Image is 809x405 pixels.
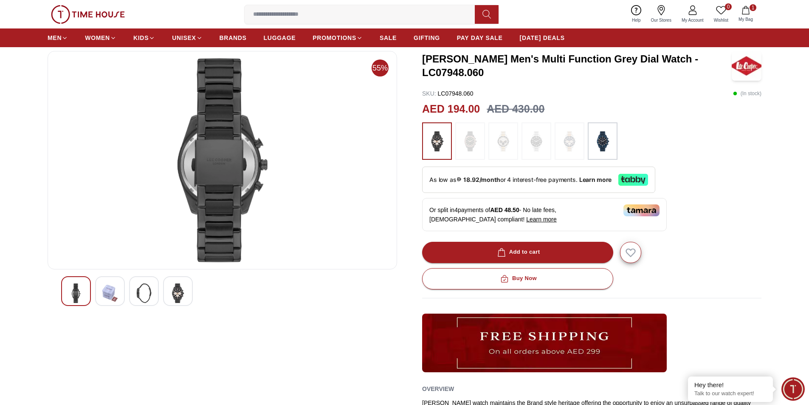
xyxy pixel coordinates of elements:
span: My Bag [735,16,756,23]
img: ... [422,314,667,372]
h3: [PERSON_NAME] Men's Multi Function Grey Dial Watch - LC07948.060 [422,52,732,79]
span: UNISEX [172,34,196,42]
span: 55% [372,59,389,76]
button: 1My Bag [733,4,758,24]
a: WOMEN [85,30,116,45]
a: LUGGAGE [264,30,296,45]
span: LUGGAGE [264,34,296,42]
img: Lee Cooper Men's Multi Function Grey Dial Watch - LC07948.060 [170,283,186,303]
span: KIDS [133,34,149,42]
img: ... [426,127,448,156]
div: Add to cart [496,247,540,257]
span: 1 [750,4,756,11]
div: Or split in 4 payments of - No late fees, [DEMOGRAPHIC_DATA] compliant! [422,198,667,231]
span: SKU : [422,90,436,97]
span: WOMEN [85,34,110,42]
img: Lee Cooper Men's Multi Function Grey Dial Watch - LC07948.060 [732,51,761,81]
img: Lee Cooper Men's Multi Function Grey Dial Watch - LC07948.060 [136,283,152,303]
h2: Overview [422,382,454,395]
p: Talk to our watch expert! [694,390,767,397]
span: SALE [380,34,397,42]
h3: AED 430.00 [487,101,544,117]
button: Buy Now [422,268,613,289]
img: ... [493,127,514,156]
span: Learn more [526,216,557,223]
img: ... [459,127,481,156]
span: PROMOTIONS [313,34,356,42]
img: Lee Cooper Men's Multi Function Grey Dial Watch - LC07948.060 [55,58,390,262]
a: MEN [48,30,68,45]
a: PROMOTIONS [313,30,363,45]
a: Help [627,3,646,25]
p: LC07948.060 [422,89,474,98]
img: Lee Cooper Men's Multi Function Grey Dial Watch - LC07948.060 [68,283,84,303]
span: BRANDS [220,34,247,42]
span: MEN [48,34,62,42]
div: Buy Now [499,274,537,283]
span: My Account [678,17,707,23]
a: KIDS [133,30,155,45]
a: [DATE] DEALS [520,30,565,45]
p: ( In stock ) [733,89,761,98]
a: UNISEX [172,30,202,45]
a: BRANDS [220,30,247,45]
span: AED 48.50 [490,207,519,213]
div: Hey there! [694,381,767,389]
a: SALE [380,30,397,45]
img: Lee Cooper Men's Multi Function Grey Dial Watch - LC07948.060 [102,283,118,303]
a: GIFTING [414,30,440,45]
button: Add to cart [422,242,613,263]
img: ... [51,5,125,24]
span: Help [629,17,644,23]
img: ... [592,127,613,156]
span: Wishlist [710,17,732,23]
a: PAY DAY SALE [457,30,503,45]
span: [DATE] DEALS [520,34,565,42]
img: ... [526,127,547,156]
div: Chat Widget [781,377,805,401]
span: Our Stores [648,17,675,23]
a: Our Stores [646,3,677,25]
img: Tamara [623,204,660,216]
h2: AED 194.00 [422,101,480,117]
span: PAY DAY SALE [457,34,503,42]
img: ... [559,127,580,156]
span: 0 [725,3,732,10]
a: 0Wishlist [709,3,733,25]
span: GIFTING [414,34,440,42]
